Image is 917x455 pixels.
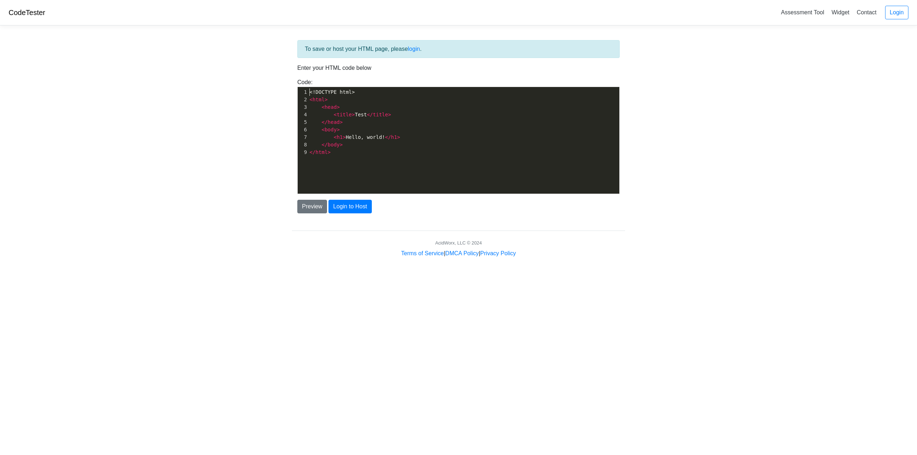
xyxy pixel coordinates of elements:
[322,119,328,125] span: </
[343,134,346,140] span: >
[328,149,331,155] span: >
[391,134,397,140] span: h1
[401,249,516,258] div: | |
[325,127,337,132] span: body
[316,149,328,155] span: html
[298,141,308,149] div: 8
[401,250,444,256] a: Terms of Service
[340,119,342,125] span: >
[435,239,482,246] div: AcidWorx, LLC © 2024
[297,40,620,58] div: To save or host your HTML page, please .
[309,112,391,117] span: Test
[309,97,312,102] span: <
[328,200,371,213] button: Login to Host
[322,142,328,147] span: </
[309,134,400,140] span: Hello, world!
[408,46,420,52] a: login
[333,134,336,140] span: <
[480,250,516,256] a: Privacy Policy
[9,9,45,16] a: CodeTester
[298,111,308,118] div: 4
[337,112,352,117] span: title
[297,200,327,213] button: Preview
[298,103,308,111] div: 3
[885,6,908,19] a: Login
[298,126,308,134] div: 6
[328,142,340,147] span: body
[325,97,327,102] span: >
[397,134,400,140] span: >
[388,112,391,117] span: >
[385,134,391,140] span: </
[340,142,342,147] span: >
[309,89,355,95] span: <!DOCTYPE html>
[312,97,325,102] span: html
[297,64,620,72] p: Enter your HTML code below
[337,104,340,110] span: >
[309,149,316,155] span: </
[298,118,308,126] div: 5
[367,112,373,117] span: </
[337,127,340,132] span: >
[328,119,340,125] span: head
[322,127,325,132] span: <
[298,88,308,96] div: 1
[829,6,852,18] a: Widget
[373,112,388,117] span: title
[292,78,625,194] div: Code:
[298,96,308,103] div: 2
[325,104,337,110] span: head
[337,134,343,140] span: h1
[445,250,479,256] a: DMCA Policy
[298,149,308,156] div: 9
[298,134,308,141] div: 7
[854,6,879,18] a: Contact
[778,6,827,18] a: Assessment Tool
[322,104,325,110] span: <
[352,112,355,117] span: >
[333,112,336,117] span: <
